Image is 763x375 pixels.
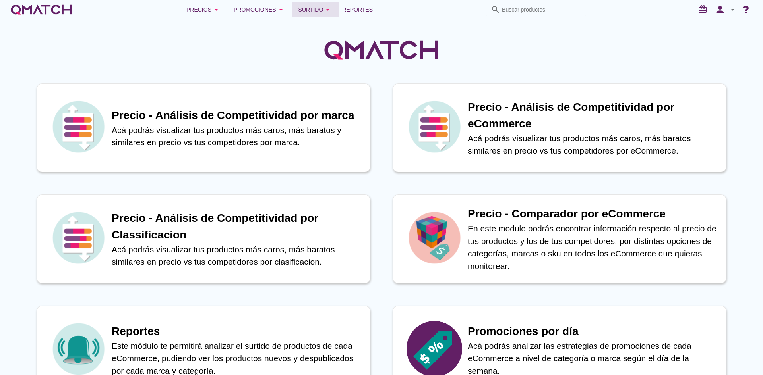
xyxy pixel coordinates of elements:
[276,5,286,14] i: arrow_drop_down
[712,4,728,15] i: person
[50,210,106,265] img: icon
[10,2,73,17] a: white-qmatch-logo
[25,83,381,172] a: iconPrecio - Análisis de Competitividad por marcaAcá podrás visualizar tus productos más caros, m...
[112,124,362,149] p: Acá podrás visualizar tus productos más caros, más baratos y similares en precio vs tus competido...
[211,5,221,14] i: arrow_drop_down
[728,5,738,14] i: arrow_drop_down
[407,99,462,154] img: icon
[339,2,376,17] a: Reportes
[298,5,333,14] div: Surtido
[112,323,362,340] h1: Reportes
[180,2,227,17] button: Precios
[234,5,286,14] div: Promociones
[112,107,362,124] h1: Precio - Análisis de Competitividad por marca
[112,243,362,268] p: Acá podrás visualizar tus productos más caros, más baratos similares en precio vs tus competidore...
[468,222,718,272] p: En este modulo podrás encontrar información respecto al precio de tus productos y los de tus comp...
[381,83,738,172] a: iconPrecio - Análisis de Competitividad por eCommerceAcá podrás visualizar tus productos más caro...
[186,5,221,14] div: Precios
[50,99,106,154] img: icon
[468,99,718,132] h1: Precio - Análisis de Competitividad por eCommerce
[502,3,581,16] input: Buscar productos
[342,5,373,14] span: Reportes
[323,5,333,14] i: arrow_drop_down
[292,2,339,17] button: Surtido
[25,194,381,283] a: iconPrecio - Análisis de Competitividad por ClassificacionAcá podrás visualizar tus productos más...
[381,194,738,283] a: iconPrecio - Comparador por eCommerceEn este modulo podrás encontrar información respecto al prec...
[322,30,441,70] img: QMatchLogo
[227,2,292,17] button: Promociones
[468,132,718,157] p: Acá podrás visualizar tus productos más caros, más baratos similares en precio vs tus competidore...
[112,210,362,243] h1: Precio - Análisis de Competitividad por Classificacion
[468,323,718,340] h1: Promociones por día
[468,206,718,222] h1: Precio - Comparador por eCommerce
[698,4,711,14] i: redeem
[407,210,462,265] img: icon
[491,5,500,14] i: search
